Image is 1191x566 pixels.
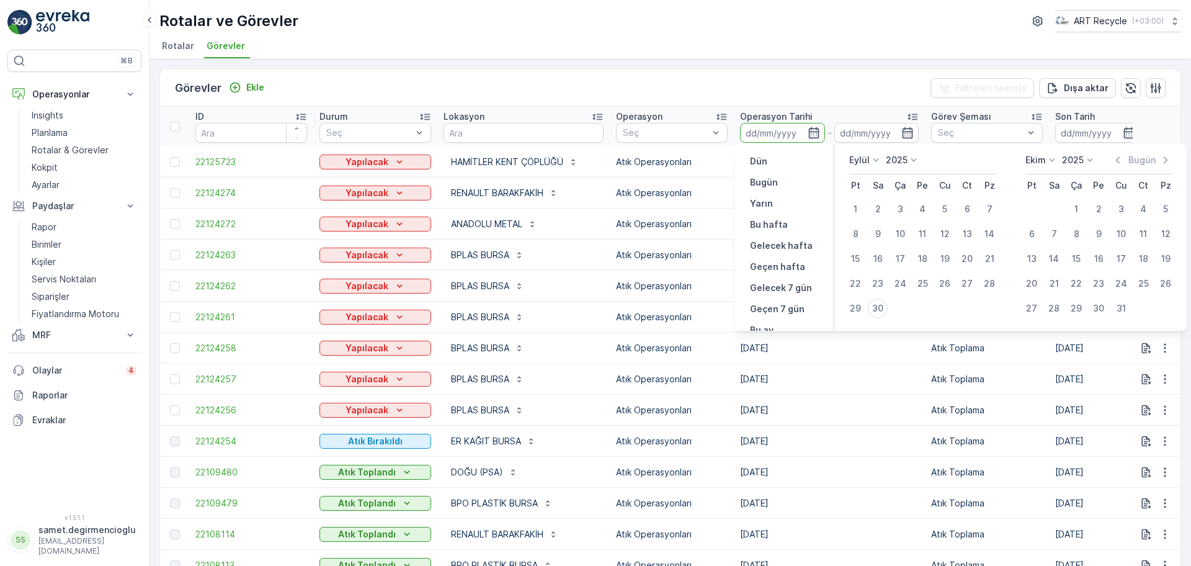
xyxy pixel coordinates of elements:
p: Ekim [1025,154,1046,166]
div: SS [11,530,30,550]
a: Kokpit [27,159,141,176]
a: Fiyatlandırma Motoru [27,305,141,323]
p: ART Recycle [1074,15,1127,27]
div: Toggle Row Selected [170,157,180,167]
td: [DATE] [734,333,925,364]
button: BPO PLASTİK BURSA [444,493,560,513]
div: 1 [845,199,865,219]
p: Atık Operasyonları [616,342,728,354]
div: 9 [868,224,888,244]
p: Raporlar [32,389,136,402]
button: Geçen hafta [745,259,810,274]
p: 2025 [1062,154,1084,166]
a: Siparişler [27,288,141,305]
div: 3 [1111,199,1131,219]
div: 30 [1089,299,1108,318]
button: Paydaşlar [7,194,141,218]
span: Görevler [207,40,245,52]
a: 22108114 [195,528,307,541]
button: Ekle [224,80,269,95]
button: Yapılacak [319,186,431,200]
p: Eylül [849,154,870,166]
div: 24 [890,274,910,294]
div: 21 [1044,274,1064,294]
td: [DATE] [734,240,925,271]
div: 31 [1111,299,1131,318]
span: 22125723 [195,156,307,168]
div: 28 [1044,299,1064,318]
div: 11 [912,224,932,244]
a: Servis Noktaları [27,271,141,288]
div: 14 [1044,249,1064,269]
p: Atık Toplama [931,342,1043,354]
p: Atık Operasyonları [616,187,728,199]
p: Insights [32,109,63,122]
div: 25 [912,274,932,294]
button: Yapılacak [319,341,431,356]
a: 22124256 [195,404,307,416]
div: 28 [979,274,999,294]
div: 8 [1066,224,1086,244]
p: [EMAIL_ADDRESS][DOMAIN_NAME] [38,536,136,556]
th: Cumartesi [956,174,978,197]
p: Atık Bırakıldı [348,435,403,447]
p: Yapılacak [346,156,388,168]
div: 16 [1089,249,1108,269]
p: Geçen hafta [750,261,805,273]
input: Ara [444,123,604,143]
div: Toggle Row Selected [170,312,180,322]
a: 22124262 [195,280,307,292]
p: Rapor [32,221,56,233]
span: 22124261 [195,311,307,323]
button: Geçen 7 gün [745,302,810,317]
p: Yapılacak [346,280,388,292]
div: 13 [1022,249,1042,269]
p: Lokasyon [444,110,484,123]
p: Ekle [246,81,264,94]
p: RENAULT BARAKFAKİH [451,187,543,199]
td: [DATE] [734,364,925,395]
td: [DATE] [734,271,925,302]
button: Atık Toplandı [319,465,431,480]
th: Salı [867,174,889,197]
input: dd/mm/yyyy [834,123,919,143]
button: Dün [745,154,772,169]
div: 6 [1022,224,1042,244]
div: Toggle Row Selected [170,436,180,446]
span: 22109479 [195,497,307,510]
p: Operasyon Tarihi [740,110,813,123]
div: 12 [935,224,955,244]
th: Perşembe [911,174,934,197]
p: Bu ay [750,324,774,336]
p: Kokpit [32,161,58,174]
p: BPLAS BURSA [451,249,509,261]
div: 20 [1022,274,1042,294]
button: Atık Bırakıldı [319,434,431,449]
input: dd/mm/yyyy [740,123,825,143]
div: 30 [868,299,888,318]
p: Filtreleri temizle [955,82,1027,94]
p: Seç [623,127,708,139]
p: Atık Toplandı [338,497,396,510]
p: BPLAS BURSA [451,280,509,292]
div: Toggle Row Selected [170,405,180,415]
button: Gelecek hafta [745,238,818,253]
p: Paydaşlar [32,200,117,212]
td: [DATE] [734,457,925,488]
td: [DATE] [734,209,925,240]
div: 15 [845,249,865,269]
button: DOĞU (PSA) [444,462,525,482]
p: Durum [319,110,348,123]
div: 19 [935,249,955,269]
p: BPO PLASTİK BURSA [451,497,538,510]
p: Yapılacak [346,404,388,416]
a: Olaylar4 [7,358,141,383]
p: Yapılacak [346,311,388,323]
div: 16 [868,249,888,269]
a: Ayarlar [27,176,141,194]
button: Atık Toplandı [319,496,431,511]
div: 1 [1066,199,1086,219]
div: 27 [957,274,977,294]
p: Fiyatlandırma Motoru [32,308,119,320]
button: Operasyonlar [7,82,141,107]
